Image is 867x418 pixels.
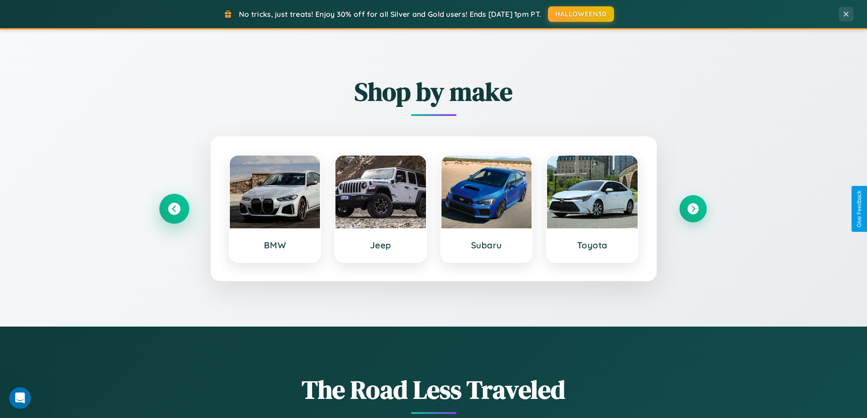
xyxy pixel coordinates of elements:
[451,240,523,251] h3: Subaru
[556,240,629,251] h3: Toyota
[161,74,707,109] h2: Shop by make
[161,372,707,407] h1: The Road Less Traveled
[345,240,417,251] h3: Jeep
[239,10,541,19] span: No tricks, just treats! Enjoy 30% off for all Silver and Gold users! Ends [DATE] 1pm PT.
[9,387,31,409] iframe: Intercom live chat
[856,191,862,227] div: Give Feedback
[239,240,311,251] h3: BMW
[548,6,614,22] button: HALLOWEEN30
